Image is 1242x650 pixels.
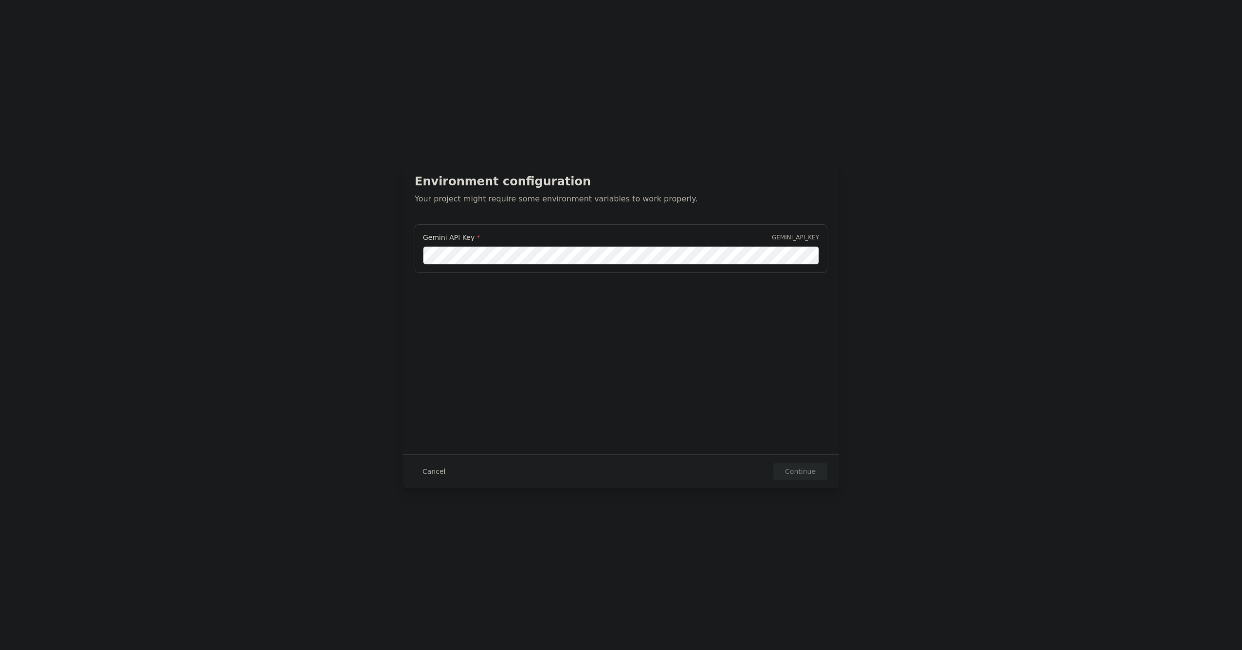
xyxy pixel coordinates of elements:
label: Gemini API Key [423,233,480,242]
button: Continue [773,463,827,480]
p: GEMINI_API_KEY [772,234,819,241]
button: Cancel [415,463,453,480]
h2: Environment configuration [415,174,827,189]
p: Your project might require some environment variables to work properly. [415,193,827,205]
